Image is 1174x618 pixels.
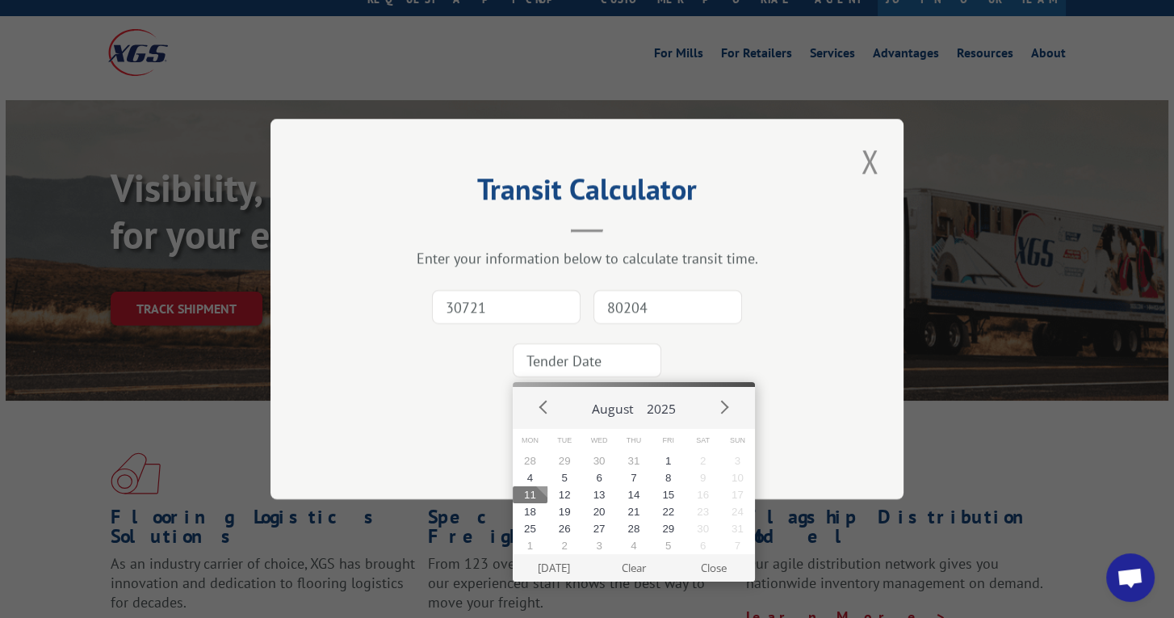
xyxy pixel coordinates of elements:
button: 18 [513,503,547,520]
span: Wed [582,429,617,452]
button: Close [673,554,753,582]
button: 15 [651,486,686,503]
span: Fri [651,429,686,452]
button: 27 [582,520,617,537]
button: 25 [513,520,547,537]
button: 22 [651,503,686,520]
button: 30 [686,520,720,537]
button: 7 [616,469,651,486]
span: Sun [720,429,755,452]
div: Enter your information below to calculate transit time. [351,249,823,267]
h2: Transit Calculator [351,178,823,208]
button: Next [711,394,736,418]
button: 2025 [640,387,682,424]
button: 28 [513,452,547,469]
button: 30 [582,452,617,469]
button: 19 [547,503,582,520]
button: 2 [686,452,720,469]
button: 20 [582,503,617,520]
button: 1 [513,537,547,554]
button: 6 [582,469,617,486]
button: August [585,387,640,424]
button: 10 [720,469,755,486]
button: 12 [547,486,582,503]
button: 23 [686,503,720,520]
button: 29 [547,452,582,469]
button: Clear [593,554,673,582]
button: 24 [720,503,755,520]
input: Dest. Zip [593,290,742,324]
button: 31 [720,520,755,537]
button: 26 [547,520,582,537]
button: 1 [651,452,686,469]
span: Sat [686,429,720,452]
input: Origin Zip [432,290,581,324]
a: Open chat [1106,553,1155,602]
button: 28 [616,520,651,537]
button: 4 [513,469,547,486]
button: 29 [651,520,686,537]
button: 17 [720,486,755,503]
span: Thu [616,429,651,452]
button: Close modal [856,139,883,183]
button: 5 [547,469,582,486]
button: 14 [616,486,651,503]
button: 13 [582,486,617,503]
button: 16 [686,486,720,503]
button: 11 [513,486,547,503]
button: 31 [616,452,651,469]
span: Tue [547,429,582,452]
button: 8 [651,469,686,486]
button: 21 [616,503,651,520]
button: 3 [582,537,617,554]
button: 6 [686,537,720,554]
button: 7 [720,537,755,554]
button: [DATE] [514,554,593,582]
input: Tender Date [513,343,661,377]
button: Prev [532,394,556,418]
button: 2 [547,537,582,554]
button: 9 [686,469,720,486]
button: 4 [616,537,651,554]
span: Mon [513,429,547,452]
button: 3 [720,452,755,469]
button: 5 [651,537,686,554]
